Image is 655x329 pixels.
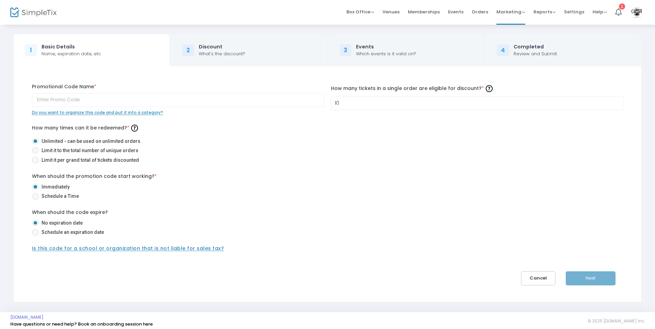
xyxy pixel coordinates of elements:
span: Box Office [346,9,374,15]
div: What's the discount? [199,50,245,57]
div: Basic Details [42,43,101,50]
div: 4 [497,44,509,57]
span: Immediately [39,183,70,191]
span: Venues [382,3,400,21]
span: Schedule a Time [39,193,79,200]
a: [DOMAIN_NAME] [10,315,44,320]
div: Events [356,43,416,50]
span: Memberships [408,3,440,21]
span: Events [448,3,463,21]
span: © 2025 [DOMAIN_NAME] Inc. [588,318,645,324]
span: Reports [533,9,556,15]
img: question-mark [486,85,493,92]
div: Name, expiration date, etc [42,50,101,57]
span: Orders [472,3,488,21]
span: How many times can it be redeemed? [32,124,140,131]
span: Marketing [496,9,525,15]
span: Settings [564,3,584,21]
div: 2 [182,44,194,57]
img: question-mark [131,125,138,132]
a: Have questions or need help? Book an onboarding session here [10,321,153,327]
span: Do you want to organize this code and put it into a category? [32,110,163,115]
div: Completed [514,43,557,50]
span: No expiration date [39,219,83,227]
label: How many tickets in a single order are eligible for discount? [331,83,623,94]
span: Limit it per grand total of tickets discounted [39,157,139,164]
label: When should the promotion code start working? [32,173,157,180]
span: Help [593,9,607,15]
label: When should the code expire? [32,209,108,216]
div: Review and Submit [514,50,557,57]
span: Schedule an expiration date [39,229,104,236]
label: Promotional Code Name [32,83,324,90]
div: 1 [25,44,37,57]
span: Is this code for a school or organization that is not liable for sales tax? [32,245,224,252]
div: Discount [199,43,245,50]
input: Enter Promo Code [32,93,324,107]
div: 3 [340,44,352,57]
button: Cancel [521,271,555,285]
div: 1 [619,3,625,10]
div: Which events is it valid on? [356,50,416,57]
span: Limit it to the total number of unique orders [39,147,138,154]
span: Unlimited - can be used on unlimited orders [39,138,140,145]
